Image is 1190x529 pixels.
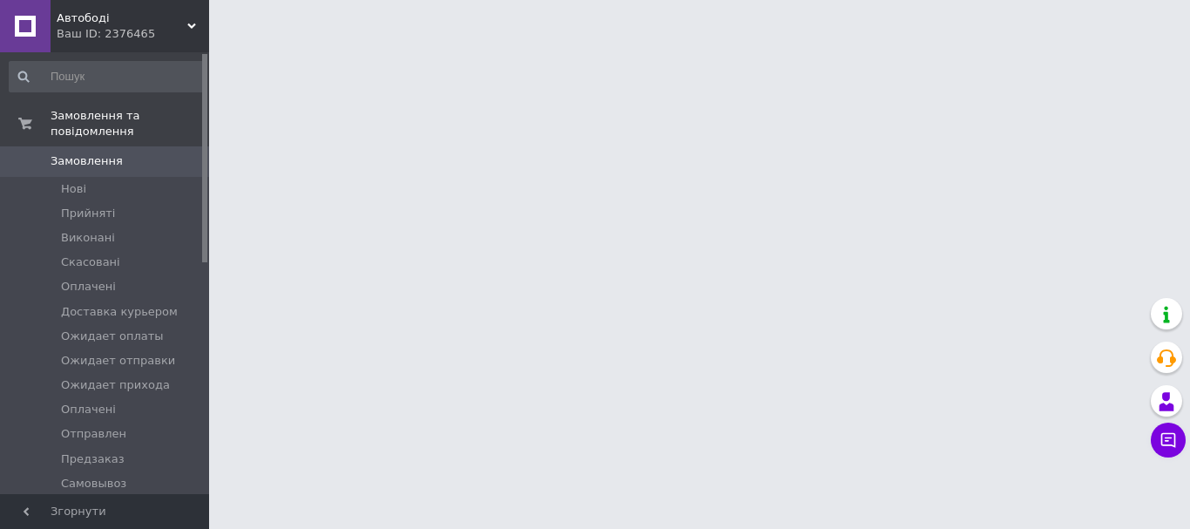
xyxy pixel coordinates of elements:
[61,353,175,369] span: Ожидает отправки
[61,279,116,295] span: Оплачені
[61,426,126,442] span: Отправлен
[61,451,125,467] span: Предзаказ
[57,26,209,42] div: Ваш ID: 2376465
[57,10,187,26] span: Автободі
[61,329,164,344] span: Ожидает оплаты
[61,206,115,221] span: Прийняті
[61,181,86,197] span: Нові
[51,108,209,139] span: Замовлення та повідомлення
[51,153,123,169] span: Замовлення
[61,377,170,393] span: Ожидает прихода
[9,61,206,92] input: Пошук
[61,254,120,270] span: Скасовані
[61,402,116,417] span: Оплачені
[61,304,178,320] span: Доставка курьером
[61,230,115,246] span: Виконані
[1151,423,1186,458] button: Чат з покупцем
[61,476,126,492] span: Самовывоз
